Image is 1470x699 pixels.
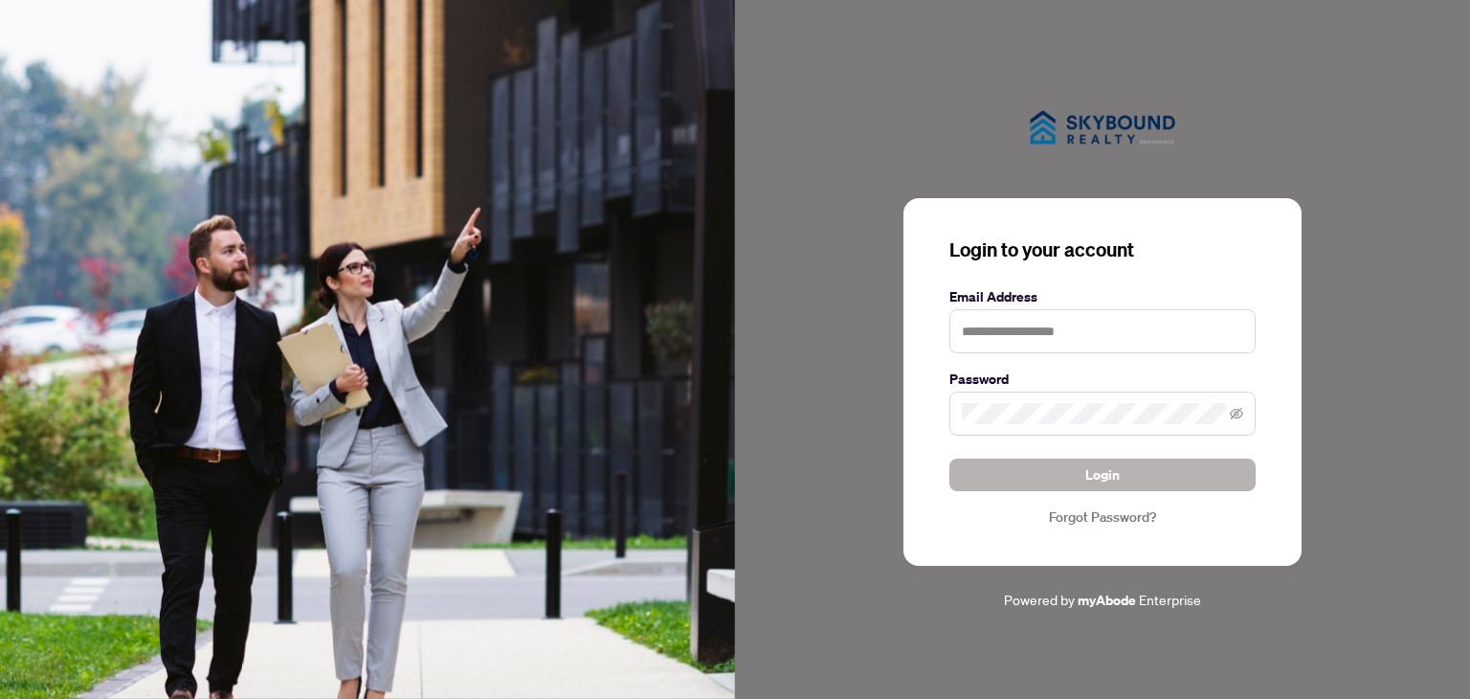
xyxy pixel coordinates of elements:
[949,286,1256,307] label: Email Address
[1085,460,1120,490] span: Login
[949,459,1256,491] button: Login
[1007,88,1198,168] img: ma-logo
[1004,591,1075,608] span: Powered by
[949,369,1256,390] label: Password
[1230,407,1243,420] span: eye-invisible
[949,507,1256,528] a: Forgot Password?
[949,237,1256,263] h3: Login to your account
[1139,591,1201,608] span: Enterprise
[1078,590,1136,611] a: myAbode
